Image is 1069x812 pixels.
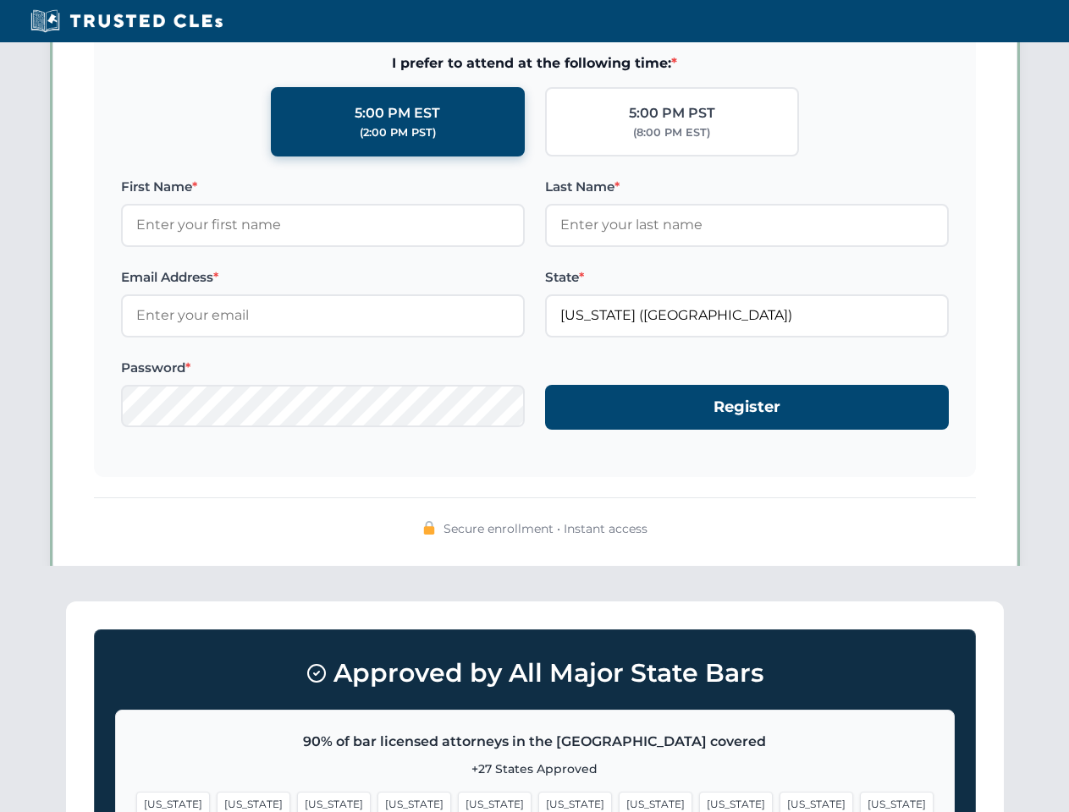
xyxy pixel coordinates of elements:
[121,358,525,378] label: Password
[121,267,525,288] label: Email Address
[545,294,949,337] input: Florida (FL)
[136,760,934,778] p: +27 States Approved
[629,102,715,124] div: 5:00 PM PST
[360,124,436,141] div: (2:00 PM PST)
[121,294,525,337] input: Enter your email
[355,102,440,124] div: 5:00 PM EST
[633,124,710,141] div: (8:00 PM EST)
[136,731,934,753] p: 90% of bar licensed attorneys in the [GEOGRAPHIC_DATA] covered
[444,519,647,538] span: Secure enrollment • Instant access
[25,8,228,34] img: Trusted CLEs
[422,521,436,535] img: 🔒
[121,52,949,74] span: I prefer to attend at the following time:
[545,177,949,197] label: Last Name
[545,204,949,246] input: Enter your last name
[115,650,955,696] h3: Approved by All Major State Bars
[121,177,525,197] label: First Name
[545,385,949,430] button: Register
[545,267,949,288] label: State
[121,204,525,246] input: Enter your first name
